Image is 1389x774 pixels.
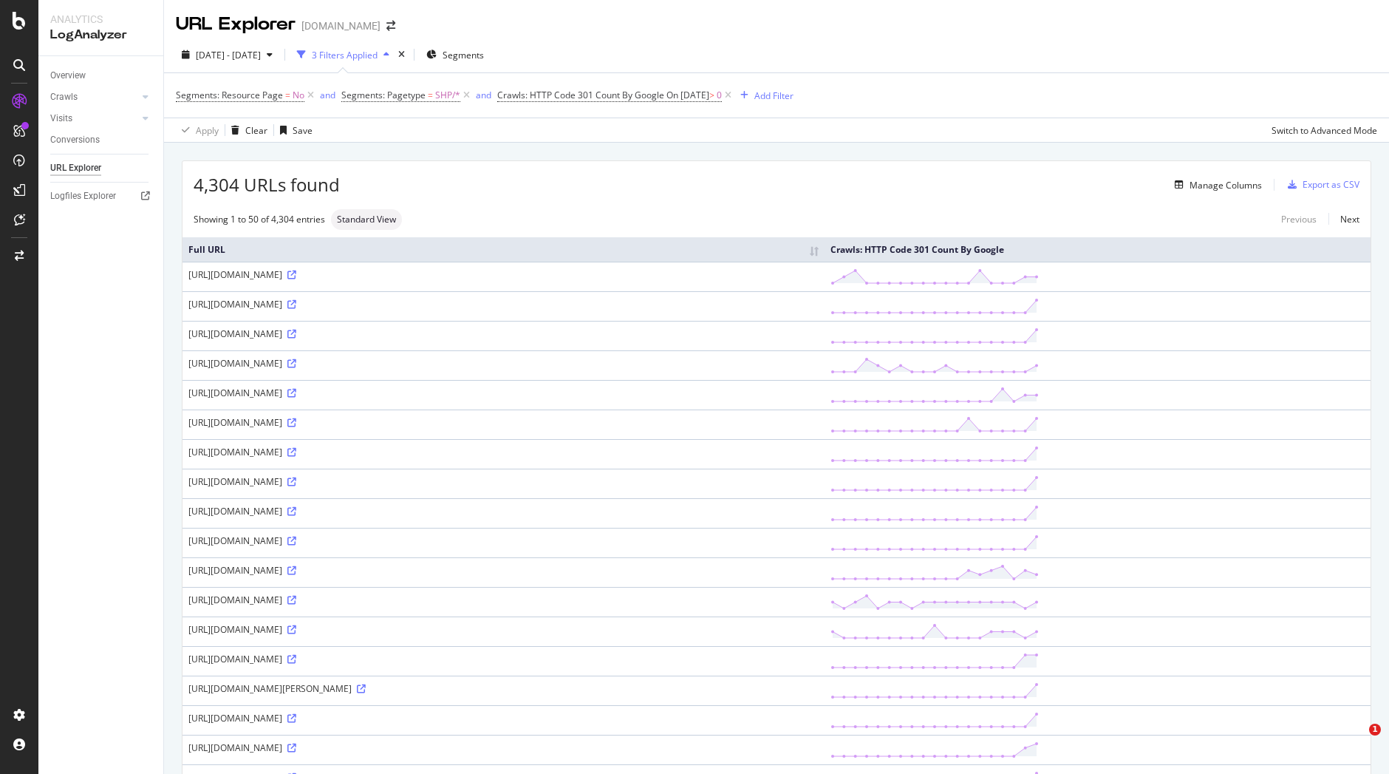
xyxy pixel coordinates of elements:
[386,21,395,31] div: arrow-right-arrow-left
[50,132,153,148] a: Conversions
[428,89,433,101] span: =
[1282,173,1359,197] button: Export as CSV
[176,12,296,37] div: URL Explorer
[50,189,153,204] a: Logfiles Explorer
[1266,118,1377,142] button: Switch to Advanced Mode
[188,653,819,665] div: [URL][DOMAIN_NAME]
[50,132,100,148] div: Conversions
[50,27,151,44] div: LogAnalyzer
[435,85,460,106] span: SHP/*
[443,49,484,61] span: Segments
[497,89,664,101] span: Crawls: HTTP Code 301 Count By Google
[312,49,378,61] div: 3 Filters Applied
[1339,724,1374,759] iframe: Intercom live chat
[293,85,304,106] span: No
[301,18,380,33] div: [DOMAIN_NAME]
[176,118,219,142] button: Apply
[182,237,825,262] th: Full URL: activate to sort column ascending
[320,89,335,101] div: and
[825,237,1371,262] th: Crawls: HTTP Code 301 Count By Google
[291,43,395,67] button: 3 Filters Applied
[420,43,490,67] button: Segments
[188,416,819,429] div: [URL][DOMAIN_NAME]
[50,89,78,105] div: Crawls
[476,88,491,102] button: and
[1303,178,1359,191] div: Export as CSV
[188,594,819,606] div: [URL][DOMAIN_NAME]
[188,682,819,695] div: [URL][DOMAIN_NAME][PERSON_NAME]
[285,89,290,101] span: =
[188,505,819,517] div: [URL][DOMAIN_NAME]
[188,475,819,488] div: [URL][DOMAIN_NAME]
[188,741,819,754] div: [URL][DOMAIN_NAME]
[476,89,491,101] div: and
[337,215,396,224] span: Standard View
[717,85,722,106] span: 0
[1169,176,1262,194] button: Manage Columns
[196,124,219,137] div: Apply
[50,68,86,84] div: Overview
[176,43,279,67] button: [DATE] - [DATE]
[754,89,794,102] div: Add Filter
[50,111,138,126] a: Visits
[194,172,340,197] span: 4,304 URLs found
[188,298,819,310] div: [URL][DOMAIN_NAME]
[395,47,408,62] div: times
[331,209,402,230] div: neutral label
[1190,179,1262,191] div: Manage Columns
[50,12,151,27] div: Analytics
[50,160,101,176] div: URL Explorer
[293,124,313,137] div: Save
[50,189,116,204] div: Logfiles Explorer
[50,160,153,176] a: URL Explorer
[50,68,153,84] a: Overview
[188,387,819,399] div: [URL][DOMAIN_NAME]
[1328,208,1359,230] a: Next
[188,268,819,281] div: [URL][DOMAIN_NAME]
[188,446,819,458] div: [URL][DOMAIN_NAME]
[225,118,267,142] button: Clear
[188,623,819,636] div: [URL][DOMAIN_NAME]
[1272,124,1377,137] div: Switch to Advanced Mode
[188,564,819,577] div: [URL][DOMAIN_NAME]
[734,86,794,104] button: Add Filter
[709,89,714,101] span: >
[1369,724,1381,736] span: 1
[188,327,819,340] div: [URL][DOMAIN_NAME]
[245,124,267,137] div: Clear
[196,49,261,61] span: [DATE] - [DATE]
[188,534,819,547] div: [URL][DOMAIN_NAME]
[320,88,335,102] button: and
[188,712,819,724] div: [URL][DOMAIN_NAME]
[50,111,72,126] div: Visits
[176,89,283,101] span: Segments: Resource Page
[188,357,819,370] div: [URL][DOMAIN_NAME]
[341,89,426,101] span: Segments: Pagetype
[274,118,313,142] button: Save
[50,89,138,105] a: Crawls
[666,89,709,101] span: On [DATE]
[194,213,325,225] div: Showing 1 to 50 of 4,304 entries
